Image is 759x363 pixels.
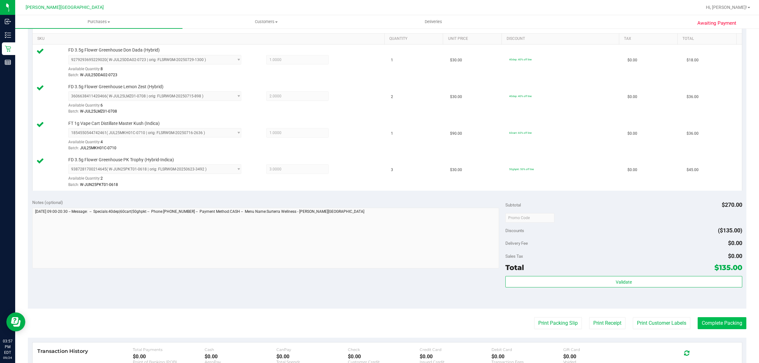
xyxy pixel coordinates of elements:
div: Available Quantity: [68,138,250,150]
div: Cash [205,347,276,352]
span: FD 3.5g Flower Greenhouse Don Dada (Hybrid) [68,47,160,53]
span: Awaiting Payment [697,20,736,27]
button: Print Customer Labels [633,317,690,329]
span: 1 [391,57,393,63]
span: Sales Tax [505,254,523,259]
input: Promo Code [505,213,554,223]
span: Notes (optional) [32,200,63,205]
a: Purchases [15,15,182,28]
span: Customers [183,19,349,25]
a: Quantity [389,36,441,41]
inline-svg: Retail [5,46,11,52]
a: Tax [624,36,675,41]
span: Batch: [68,109,79,114]
span: 1 [391,131,393,137]
span: $0.00 [627,167,637,173]
span: Discounts [505,225,524,236]
inline-svg: Inbound [5,18,11,25]
div: Available Quantity: [68,101,250,113]
div: CanPay [276,347,348,352]
span: Batch: [68,73,79,77]
span: $0.00 [627,131,637,137]
div: Available Quantity: [68,174,250,186]
span: $30.00 [450,94,462,100]
span: Hi, [PERSON_NAME]! [706,5,747,10]
span: Deliveries [416,19,451,25]
a: SKU [37,36,382,41]
span: W-JUL25DDA02-0723 [80,73,117,77]
span: $135.00 [714,263,742,272]
div: Credit Card [420,347,491,352]
p: 03:57 PM EDT [3,338,12,355]
span: $45.00 [687,167,699,173]
div: Available Quantity: [68,65,250,77]
span: $18.00 [687,57,699,63]
inline-svg: Reports [5,59,11,65]
span: 40dep: 40% off line [509,95,532,98]
span: 60cart: 60% off line [509,131,532,134]
span: $0.00 [627,57,637,63]
span: $0.00 [728,240,742,246]
div: $0.00 [491,354,563,360]
a: Total [682,36,734,41]
div: $0.00 [276,354,348,360]
span: $36.00 [687,131,699,137]
span: FD 3.5g Flower Greenhouse PK Trophy (Hybrid-Indica) [68,157,174,163]
p: 09/24 [3,355,12,360]
span: 50ghpkt: 50% off line [509,168,534,171]
div: Total Payments [133,347,205,352]
span: 2 [101,176,103,181]
span: W-JUN25PKT01-0618 [80,182,118,187]
div: Check [348,347,420,352]
span: $30.00 [450,167,462,173]
span: Purchases [15,19,182,25]
span: $30.00 [450,57,462,63]
span: 40dep: 40% off line [509,58,532,61]
div: Debit Card [491,347,563,352]
a: Unit Price [448,36,499,41]
button: Print Packing Slip [534,317,582,329]
span: FD 3.5g Flower Greenhouse Lemon Zest (Hybrid) [68,84,164,90]
span: ($135.00) [718,227,742,234]
span: W-JUL25LMZ01-0708 [80,109,117,114]
span: $0.00 [627,94,637,100]
inline-svg: Inventory [5,32,11,38]
a: Discount [507,36,616,41]
div: $0.00 [205,354,276,360]
iframe: Resource center [6,312,25,331]
span: $270.00 [722,201,742,208]
div: $0.00 [133,354,205,360]
div: Gift Card [563,347,635,352]
button: Print Receipt [589,317,626,329]
a: Deliveries [350,15,517,28]
span: Total [505,263,524,272]
a: Customers [182,15,350,28]
div: $0.00 [420,354,491,360]
span: [PERSON_NAME][GEOGRAPHIC_DATA] [26,5,104,10]
span: 3 [391,167,393,173]
span: FT 1g Vape Cart Distillate Master Kush (Indica) [68,120,160,126]
span: Subtotal [505,202,521,207]
span: $90.00 [450,131,462,137]
span: 2 [391,94,393,100]
span: Batch: [68,182,79,187]
span: 4 [101,140,103,144]
span: JUL25MKH01C-0710 [80,146,116,150]
span: 6 [101,103,103,108]
button: Complete Packing [698,317,746,329]
div: $0.00 [563,354,635,360]
button: Validate [505,276,742,287]
span: $36.00 [687,94,699,100]
div: $0.00 [348,354,420,360]
span: $0.00 [728,253,742,259]
span: 8 [101,67,103,71]
span: Batch: [68,146,79,150]
span: Delivery Fee [505,241,528,246]
span: Validate [616,280,632,285]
